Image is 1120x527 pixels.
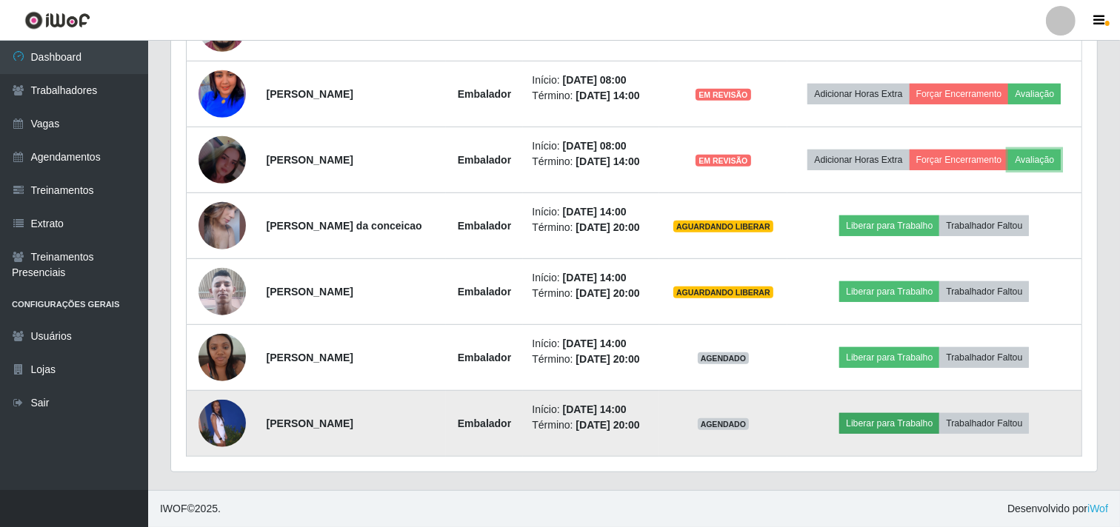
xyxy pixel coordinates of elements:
[939,215,1029,236] button: Trabalhador Faltou
[458,154,511,166] strong: Embalador
[839,413,939,434] button: Liberar para Trabalho
[532,88,650,104] li: Término:
[267,88,353,100] strong: [PERSON_NAME]
[576,419,639,431] time: [DATE] 20:00
[939,413,1029,434] button: Trabalhador Faltou
[458,417,511,429] strong: Embalador
[563,206,627,218] time: [DATE] 14:00
[698,352,750,364] span: AGENDADO
[267,154,353,166] strong: [PERSON_NAME]
[563,272,627,283] time: [DATE] 14:00
[199,190,246,262] img: 1758218075605.jpeg
[910,150,1009,170] button: Forçar Encerramento
[532,154,650,169] li: Término:
[673,221,773,232] span: AGUARDANDO LIBERAR
[24,11,90,30] img: CoreUI Logo
[576,287,639,299] time: [DATE] 20:00
[576,353,639,365] time: [DATE] 20:00
[267,352,353,363] strong: [PERSON_NAME]
[532,220,650,235] li: Término:
[563,403,627,415] time: [DATE] 14:00
[458,88,511,100] strong: Embalador
[458,220,511,232] strong: Embalador
[458,286,511,298] strong: Embalador
[698,418,750,430] span: AGENDADO
[532,336,650,352] li: Início:
[563,140,627,152] time: [DATE] 08:00
[673,286,773,298] span: AGUARDANDO LIBERAR
[267,286,353,298] strong: [PERSON_NAME]
[532,352,650,367] li: Término:
[160,501,221,517] span: © 2025 .
[696,89,750,101] span: EM REVISÃO
[1008,84,1061,104] button: Avaliação
[563,74,627,86] time: [DATE] 08:00
[1087,503,1108,514] a: iWof
[458,352,511,363] strong: Embalador
[807,150,909,170] button: Adicionar Horas Extra
[939,281,1029,302] button: Trabalhador Faltou
[532,204,650,220] li: Início:
[199,43,246,146] img: 1736158930599.jpeg
[267,220,422,232] strong: [PERSON_NAME] da conceicao
[199,260,246,323] img: 1713526762317.jpeg
[199,118,246,202] img: 1750085775570.jpeg
[532,286,650,301] li: Término:
[199,326,246,389] img: 1728315936790.jpeg
[532,138,650,154] li: Início:
[532,73,650,88] li: Início:
[532,402,650,417] li: Início:
[160,503,187,514] span: IWOF
[839,215,939,236] button: Liberar para Trabalho
[910,84,1009,104] button: Forçar Encerramento
[1007,501,1108,517] span: Desenvolvido por
[839,347,939,368] button: Liberar para Trabalho
[563,338,627,349] time: [DATE] 14:00
[939,347,1029,368] button: Trabalhador Faltou
[807,84,909,104] button: Adicionar Horas Extra
[532,417,650,433] li: Término:
[267,417,353,429] strong: [PERSON_NAME]
[1008,150,1061,170] button: Avaliação
[839,281,939,302] button: Liberar para Trabalho
[532,270,650,286] li: Início:
[199,400,246,447] img: 1745848645902.jpeg
[576,90,639,101] time: [DATE] 14:00
[696,155,750,167] span: EM REVISÃO
[576,221,639,233] time: [DATE] 20:00
[576,155,639,167] time: [DATE] 14:00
